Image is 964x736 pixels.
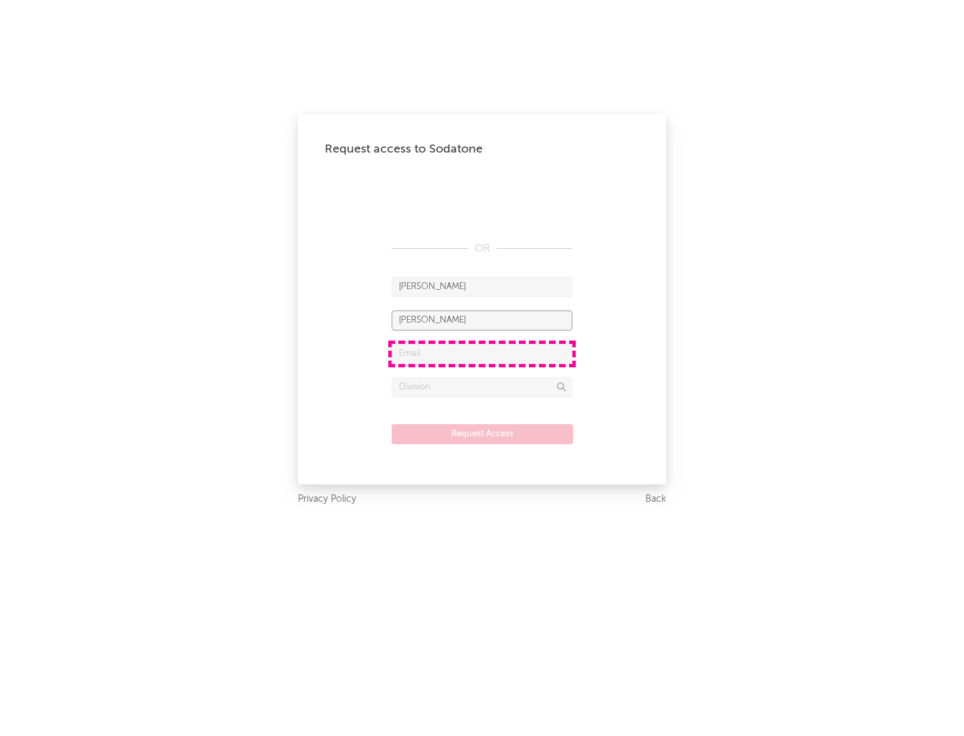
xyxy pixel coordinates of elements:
[392,277,572,297] input: First Name
[392,424,573,444] button: Request Access
[645,491,666,508] a: Back
[392,241,572,257] div: OR
[392,310,572,331] input: Last Name
[325,141,639,157] div: Request access to Sodatone
[298,491,356,508] a: Privacy Policy
[392,344,572,364] input: Email
[392,377,572,397] input: Division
